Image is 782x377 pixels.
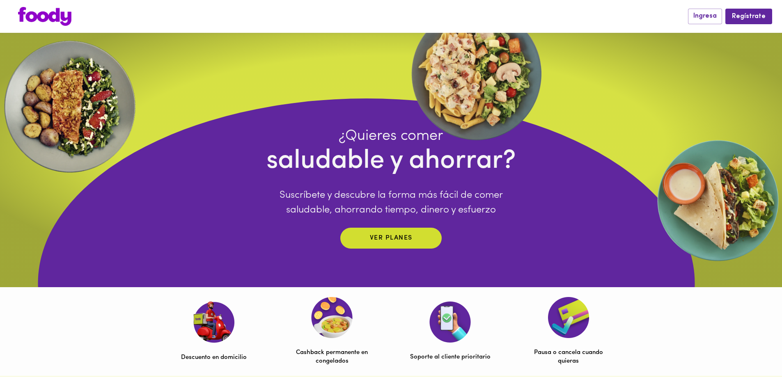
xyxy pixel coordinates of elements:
button: Regístrate [725,9,772,24]
img: EllipseRigth.webp [654,137,782,265]
img: logo.png [18,7,71,26]
p: Pausa o cancela cuando quieras [528,348,609,366]
p: Descuento en domicilio [181,353,247,362]
img: Descuento en domicilio [193,301,234,343]
h4: saludable y ahorrar? [266,145,516,178]
img: ellipse.webp [407,4,546,144]
img: Cashback permanente en congelados [311,297,353,338]
h4: ¿Quieres comer [266,127,516,145]
p: Ver planes [370,233,413,243]
p: Suscríbete y descubre la forma más fácil de comer saludable, ahorrando tiempo, dinero y esfuerzo [266,188,516,217]
img: Soporte al cliente prioritario [429,302,471,343]
p: Cashback permanente en congelados [292,348,372,366]
span: Regístrate [732,13,766,21]
button: Ingresa [688,9,722,24]
button: Ver planes [340,228,442,249]
img: Pausa o cancela cuando quieras [548,297,589,338]
iframe: Messagebird Livechat Widget [734,329,774,369]
p: Soporte al cliente prioritario [410,353,491,361]
span: Ingresa [693,12,717,20]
